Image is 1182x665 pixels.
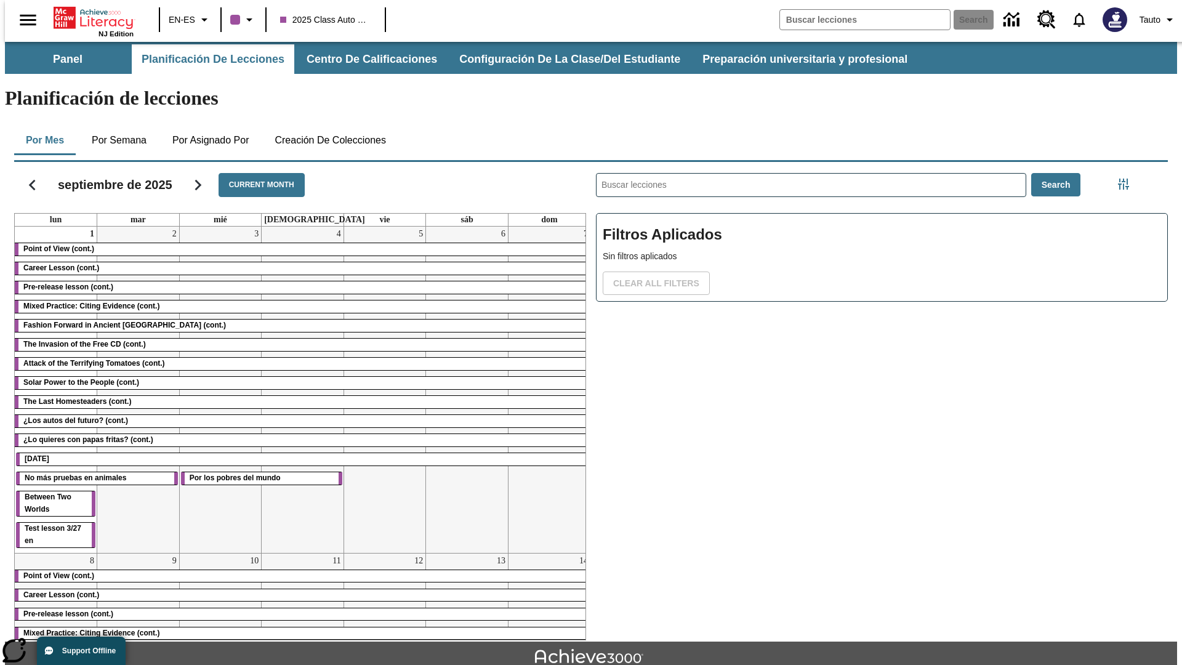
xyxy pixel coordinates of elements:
[15,243,590,256] div: Point of View (cont.)
[5,44,919,74] div: Subbarra de navegación
[15,227,97,553] td: 1 de septiembre de 2025
[25,524,81,545] span: Test lesson 3/27 en
[377,214,392,226] a: viernes
[23,378,139,387] span: Solar Power to the People (cont.)
[780,10,950,30] input: search field
[996,3,1030,37] a: Centro de información
[23,359,165,368] span: Attack of the Terrifying Tomatoes (cont.)
[179,227,262,553] td: 3 de septiembre de 2025
[494,554,508,568] a: 13 de septiembre de 2025
[23,340,146,349] span: The Invasion of the Free CD (cont.)
[15,339,590,351] div: The Invasion of the Free CD (cont.)
[1063,4,1095,36] a: Notificaciones
[23,397,131,406] span: The Last Homesteaders (cont.)
[181,472,342,485] div: Por los pobres del mundo
[170,554,179,568] a: 9 de septiembre de 2025
[596,213,1168,302] div: Filtros Aplicados
[280,14,371,26] span: 2025 Class Auto Grade 13
[225,9,262,31] button: El color de la clase es morado/púrpura. Cambiar el color de la clase.
[17,169,48,201] button: Regresar
[58,177,172,192] h2: septiembre de 2025
[412,554,425,568] a: 12 de septiembre de 2025
[23,264,99,272] span: Career Lesson (cont.)
[1111,172,1136,196] button: Menú lateral de filtros
[23,435,153,444] span: ¿Lo quieres con papas fritas? (cont.)
[693,44,917,74] button: Preparación universitaria y profesional
[15,589,590,602] div: Career Lesson (cont.)
[15,608,590,621] div: Pre-release lesson (cont.)
[82,126,156,155] button: Por semana
[16,523,95,547] div: Test lesson 3/27 en
[190,474,281,482] span: Por los pobres del mundo
[169,14,195,26] span: EN-ES
[426,227,509,553] td: 6 de septiembre de 2025
[219,173,305,197] button: Current Month
[15,377,590,389] div: Solar Power to the People (cont.)
[5,42,1177,74] div: Subbarra de navegación
[15,570,590,582] div: Point of View (cont.)
[508,227,590,553] td: 7 de septiembre de 2025
[25,454,49,463] span: Día del Trabajo
[1095,4,1135,36] button: Escoja un nuevo avatar
[25,493,71,514] span: Between Two Worlds
[15,627,590,640] div: Mixed Practice: Citing Evidence (cont.)
[15,358,590,370] div: Attack of the Terrifying Tomatoes (cont.)
[170,227,179,241] a: 2 de septiembre de 2025
[449,44,690,74] button: Configuración de la clase/del estudiante
[15,320,590,332] div: Fashion Forward in Ancient Rome (cont.)
[97,227,180,553] td: 2 de septiembre de 2025
[6,44,129,74] button: Panel
[23,244,94,253] span: Point of View (cont.)
[211,214,230,226] a: miércoles
[252,227,261,241] a: 3 de septiembre de 2025
[539,214,560,226] a: domingo
[87,227,97,241] a: 1 de septiembre de 2025
[265,126,396,155] button: Creación de colecciones
[98,30,134,38] span: NJ Edition
[499,227,508,241] a: 6 de septiembre de 2025
[1103,7,1127,32] img: Avatar
[586,157,1168,640] div: Buscar
[15,262,590,275] div: Career Lesson (cont.)
[416,227,425,241] a: 5 de septiembre de 2025
[15,396,590,408] div: The Last Homesteaders (cont.)
[16,472,178,485] div: No más pruebas en animales
[62,647,116,655] span: Support Offline
[163,126,259,155] button: Por asignado por
[37,637,126,665] button: Support Offline
[15,281,590,294] div: Pre-release lesson (cont.)
[603,220,1161,250] h2: Filtros Aplicados
[23,571,94,580] span: Point of View (cont.)
[54,6,134,30] a: Portada
[1140,14,1160,26] span: Tauto
[23,610,113,618] span: Pre-release lesson (cont.)
[132,44,294,74] button: Planificación de lecciones
[16,491,95,516] div: Between Two Worlds
[330,554,343,568] a: 11 de septiembre de 2025
[10,2,46,38] button: Abrir el menú lateral
[262,227,344,553] td: 4 de septiembre de 2025
[25,474,126,482] span: No más pruebas en animales
[5,87,1177,110] h1: Planificación de lecciones
[1031,173,1081,197] button: Search
[15,300,590,313] div: Mixed Practice: Citing Evidence (cont.)
[247,554,261,568] a: 10 de septiembre de 2025
[23,416,128,425] span: ¿Los autos del futuro? (cont.)
[182,169,214,201] button: Seguir
[262,214,368,226] a: jueves
[164,9,217,31] button: Language: EN-ES, Selecciona un idioma
[23,590,99,599] span: Career Lesson (cont.)
[15,415,590,427] div: ¿Los autos del futuro? (cont.)
[581,227,590,241] a: 7 de septiembre de 2025
[297,44,447,74] button: Centro de calificaciones
[603,250,1161,263] p: Sin filtros aplicados
[16,453,589,465] div: Día del Trabajo
[128,214,148,226] a: martes
[577,554,590,568] a: 14 de septiembre de 2025
[87,554,97,568] a: 8 de septiembre de 2025
[15,434,590,446] div: ¿Lo quieres con papas fritas? (cont.)
[14,126,76,155] button: Por mes
[1135,9,1182,31] button: Perfil/Configuración
[334,227,344,241] a: 4 de septiembre de 2025
[23,629,159,637] span: Mixed Practice: Citing Evidence (cont.)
